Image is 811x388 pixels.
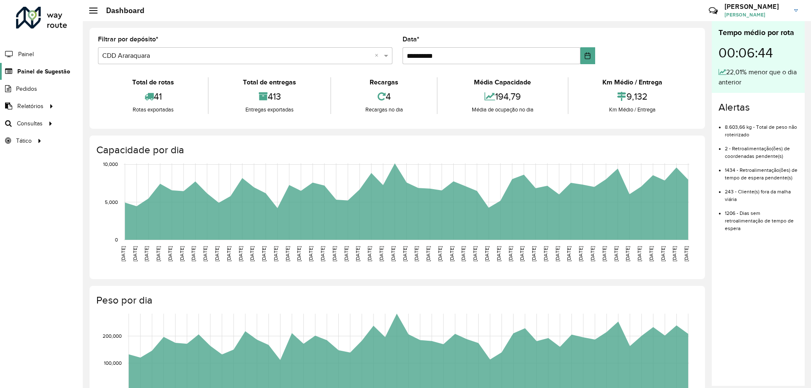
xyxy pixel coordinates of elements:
div: 413 [211,87,328,106]
text: [DATE] [249,246,255,261]
div: Rotas exportadas [100,106,206,114]
div: 194,79 [440,87,565,106]
text: [DATE] [414,246,419,261]
text: [DATE] [590,246,595,261]
text: [DATE] [531,246,536,261]
text: [DATE] [120,246,126,261]
text: [DATE] [660,246,666,261]
span: Pedidos [16,84,37,93]
text: [DATE] [672,246,677,261]
div: Recargas [333,77,435,87]
a: Contato Rápido [704,2,722,20]
div: 9,132 [571,87,694,106]
text: [DATE] [460,246,466,261]
h4: Capacidade por dia [96,144,697,156]
text: [DATE] [484,246,490,261]
li: 1206 - Dias sem retroalimentação de tempo de espera [725,203,798,232]
text: [DATE] [273,246,278,261]
h2: Dashboard [98,6,144,15]
text: [DATE] [179,246,185,261]
text: [DATE] [296,246,302,261]
h3: [PERSON_NAME] [724,3,788,11]
div: 22,01% menor que o dia anterior [718,67,798,87]
text: 200,000 [103,333,122,339]
text: [DATE] [343,246,349,261]
text: 100,000 [104,360,122,366]
text: [DATE] [683,246,689,261]
text: [DATE] [437,246,443,261]
h4: Alertas [718,101,798,114]
li: 243 - Cliente(s) fora da malha viária [725,182,798,203]
text: [DATE] [355,246,360,261]
text: [DATE] [332,246,337,261]
label: Data [403,34,419,44]
text: [DATE] [508,246,513,261]
label: Filtrar por depósito [98,34,158,44]
div: Média Capacidade [440,77,565,87]
text: 0 [115,237,118,242]
text: [DATE] [578,246,583,261]
text: [DATE] [285,246,290,261]
text: [DATE] [308,246,313,261]
text: [DATE] [555,246,560,261]
button: Choose Date [580,47,595,64]
span: Tático [16,136,32,145]
text: [DATE] [472,246,478,261]
text: [DATE] [601,246,607,261]
text: [DATE] [191,246,196,261]
li: 2 - Retroalimentação(ões) de coordenadas pendente(s) [725,138,798,160]
div: Tempo médio por rota [718,27,798,38]
text: [DATE] [425,246,431,261]
text: [DATE] [566,246,572,261]
text: [DATE] [167,246,173,261]
text: 10,000 [103,162,118,167]
text: [DATE] [238,246,243,261]
text: 5,000 [105,199,118,205]
text: [DATE] [132,246,138,261]
div: Média de ocupação no dia [440,106,565,114]
text: [DATE] [519,246,525,261]
span: Relatórios [17,102,44,111]
span: Clear all [375,51,382,61]
div: 4 [333,87,435,106]
text: [DATE] [496,246,501,261]
text: [DATE] [543,246,548,261]
text: [DATE] [378,246,384,261]
div: Km Médio / Entrega [571,77,694,87]
text: [DATE] [637,246,642,261]
span: Consultas [17,119,43,128]
span: Painel [18,50,34,59]
text: [DATE] [449,246,454,261]
div: 41 [100,87,206,106]
span: Painel de Sugestão [17,67,70,76]
div: Total de entregas [211,77,328,87]
text: [DATE] [226,246,231,261]
text: [DATE] [155,246,161,261]
h4: Peso por dia [96,294,697,307]
text: [DATE] [613,246,619,261]
text: [DATE] [144,246,149,261]
text: [DATE] [261,246,267,261]
div: Recargas no dia [333,106,435,114]
text: [DATE] [648,246,654,261]
text: [DATE] [367,246,372,261]
li: 1434 - Retroalimentação(ões) de tempo de espera pendente(s) [725,160,798,182]
text: [DATE] [214,246,220,261]
text: [DATE] [625,246,630,261]
text: [DATE] [202,246,208,261]
text: [DATE] [390,246,396,261]
div: Entregas exportadas [211,106,328,114]
text: [DATE] [402,246,408,261]
span: [PERSON_NAME] [724,11,788,19]
text: [DATE] [320,246,325,261]
li: 8.603,66 kg - Total de peso não roteirizado [725,117,798,138]
div: Km Médio / Entrega [571,106,694,114]
div: Total de rotas [100,77,206,87]
div: 00:06:44 [718,38,798,67]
